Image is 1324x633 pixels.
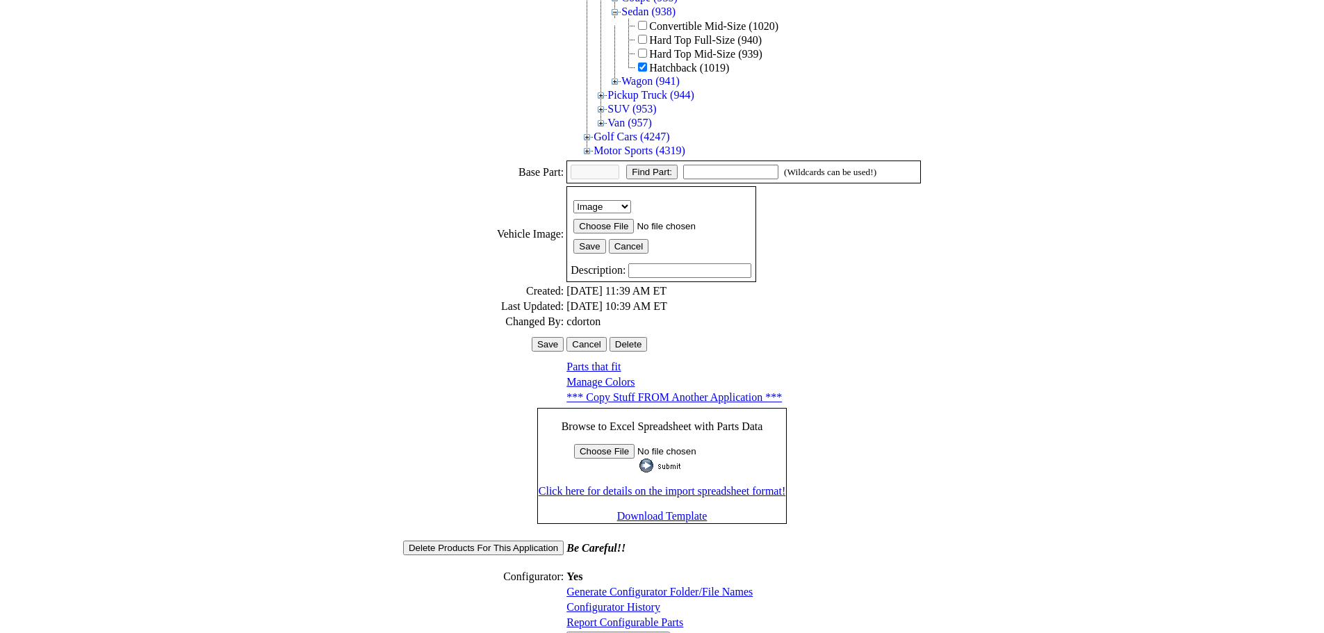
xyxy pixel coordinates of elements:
a: Configurator History [566,601,660,613]
a: SUV (953) [607,103,656,115]
input: Save [573,239,605,254]
small: (Wildcards can be used!) [784,167,876,177]
a: Motor Sports (4319) [594,145,685,156]
span: Hard Top Full-Size (940) [649,34,762,46]
input: Delete Products For This Application [403,541,564,555]
span: [DATE] 10:39 AM ET [566,300,667,312]
i: Be Careful!! [566,542,626,554]
a: Manage Colors [566,376,635,388]
a: Download Template [617,510,708,522]
td: Vehicle Image: [402,186,564,283]
td: Created: [402,284,564,298]
td: Changed By: [402,315,564,329]
img: Expand Pickup Truck (944) [594,88,607,102]
a: Van (957) [607,117,652,129]
input: Find Part: [626,165,678,179]
span: Description: [571,264,626,276]
a: Wagon (941) [621,75,680,87]
a: Sedan (938) [621,6,676,17]
img: Expand Motor Sports (4319) [580,144,594,158]
span: Hatchback (1019) [649,62,729,74]
p: Browse to Excel Spreadsheet with Parts Data [539,420,785,433]
img: Expand Golf Cars (4247) [580,130,594,144]
input: Cancel [609,239,649,254]
a: Golf Cars (4247) [594,131,669,142]
span: Hard Top Mid-Size (939) [649,48,762,60]
span: Yes [566,570,582,582]
a: Pickup Truck (944) [607,89,694,101]
span: [DATE] 11:39 AM ET [566,285,667,297]
img: Expand SUV (953) [594,102,607,116]
a: Click here for details on the import spreadsheet format! [539,485,785,497]
span: cdorton [566,315,600,327]
input: Be careful! Delete cannot be un-done! [610,337,648,352]
td: Last Updated: [402,299,564,313]
img: Expand Van (957) [594,116,607,130]
input: Cancel [566,337,607,352]
input: Save [532,337,564,352]
input: Submit [639,459,684,472]
img: Expand Wagon (941) [608,74,621,88]
span: Convertible Mid-Size (1020) [649,20,778,32]
td: Base Part: [402,160,564,184]
a: Report Configurable Parts [566,616,683,628]
td: Configurator: [402,557,564,584]
a: *** Copy Stuff FROM Another Application *** [566,391,782,403]
a: Generate Configurator Folder/File Names [566,586,753,598]
img: Collapse Sedan (938) [608,5,621,19]
a: Parts that fit [566,361,621,372]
